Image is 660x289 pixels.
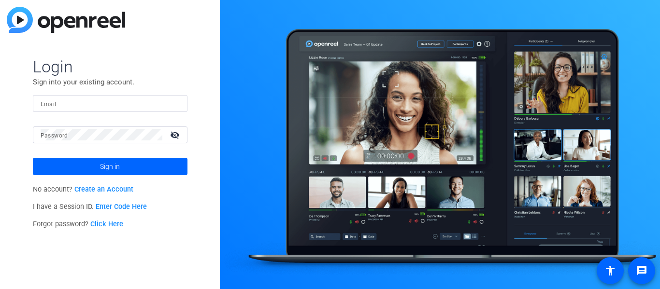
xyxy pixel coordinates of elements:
span: Forgot password? [33,220,124,228]
span: Login [33,56,187,77]
span: Sign in [100,154,120,179]
mat-label: Password [41,132,68,139]
a: Click Here [90,220,123,228]
mat-icon: message [636,265,647,276]
mat-icon: visibility_off [164,128,187,142]
mat-icon: accessibility [604,265,616,276]
p: Sign into your existing account. [33,77,187,87]
mat-label: Email [41,101,57,108]
a: Enter Code Here [96,203,147,211]
img: blue-gradient.svg [7,7,125,33]
a: Create an Account [74,185,133,193]
button: Sign in [33,158,187,175]
input: Enter Email Address [41,97,180,109]
span: I have a Session ID. [33,203,147,211]
span: No account? [33,185,134,193]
